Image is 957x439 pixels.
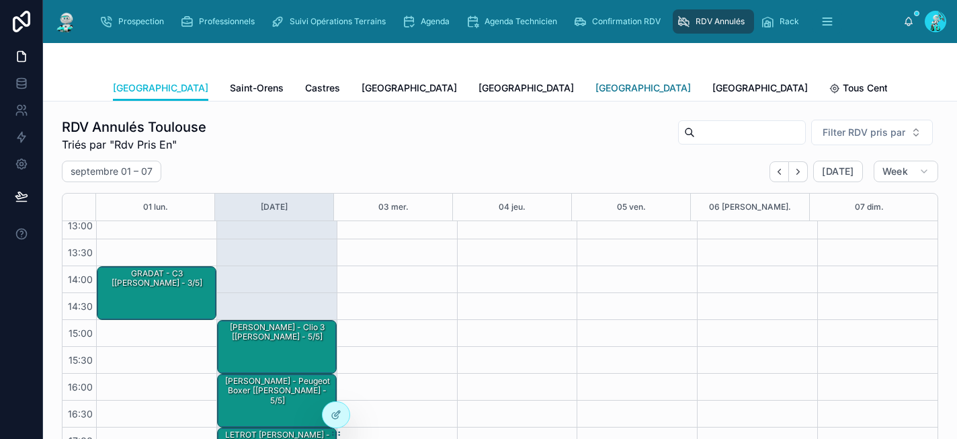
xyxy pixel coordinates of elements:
a: Tous Centres [829,76,902,103]
a: Professionnels [176,9,264,34]
span: Castres [305,81,340,95]
h1: RDV Annulés Toulouse [62,118,206,136]
a: Agenda Technicien [462,9,567,34]
a: [GEOGRAPHIC_DATA] [478,76,574,103]
button: Back [769,161,789,182]
div: [PERSON_NAME] - Peugeot boxer [[PERSON_NAME] - 5/5] [218,374,336,427]
span: Filter RDV pris par [823,126,905,139]
div: GRADAT - C3 [[PERSON_NAME] - 3/5] [97,267,216,319]
span: 16:00 [65,381,96,393]
span: Suivi Opérations Terrains [290,16,386,27]
button: 07 dim. [855,194,884,221]
span: Triés par "Rdv Pris En" [62,136,206,153]
a: Castres [305,76,340,103]
button: Next [789,161,808,182]
span: [GEOGRAPHIC_DATA] [712,81,808,95]
h2: septembre 01 – 07 [71,165,153,178]
span: [DATE] [822,165,854,177]
a: Rack [757,9,808,34]
div: GRADAT - C3 [[PERSON_NAME] - 3/5] [99,268,215,290]
div: [PERSON_NAME] - Peugeot boxer [[PERSON_NAME] - 5/5] [220,375,335,407]
span: 16:30 [65,408,96,420]
span: Rack [780,16,799,27]
a: [GEOGRAPHIC_DATA] [712,76,808,103]
span: RDV Annulés [696,16,745,27]
a: Saint-Orens [230,76,284,103]
button: Select Button [811,120,933,145]
a: [GEOGRAPHIC_DATA] [113,76,208,102]
span: 13:00 [65,220,96,231]
span: 13:30 [65,247,96,258]
span: [GEOGRAPHIC_DATA] [478,81,574,95]
span: Tous Centres [843,81,902,95]
button: 06 [PERSON_NAME]. [709,194,791,221]
button: 03 mer. [378,194,409,221]
span: 15:30 [65,354,96,366]
span: [GEOGRAPHIC_DATA] [113,81,208,95]
a: [GEOGRAPHIC_DATA] [362,76,457,103]
div: scrollable content [89,7,903,36]
img: App logo [54,11,78,32]
span: Week [882,165,908,177]
button: 04 jeu. [499,194,526,221]
a: Confirmation RDV [569,9,670,34]
button: 05 ven. [617,194,646,221]
div: [PERSON_NAME] - Clio 3 [[PERSON_NAME] - 5/5] [218,321,336,373]
span: [GEOGRAPHIC_DATA] [595,81,691,95]
div: [PERSON_NAME] - Clio 3 [[PERSON_NAME] - 5/5] [220,321,335,344]
span: [GEOGRAPHIC_DATA] [362,81,457,95]
span: Agenda [421,16,450,27]
a: [GEOGRAPHIC_DATA] [595,76,691,103]
a: Suivi Opérations Terrains [267,9,395,34]
span: Professionnels [199,16,255,27]
span: 14:00 [65,274,96,285]
a: Prospection [95,9,173,34]
button: Week [874,161,938,182]
a: Agenda [398,9,459,34]
button: [DATE] [261,194,288,221]
span: Confirmation RDV [592,16,661,27]
span: Saint-Orens [230,81,284,95]
span: Agenda Technicien [485,16,557,27]
button: 01 lun. [143,194,168,221]
button: [DATE] [813,161,862,182]
span: 14:30 [65,301,96,312]
span: 15:00 [65,327,96,339]
a: RDV Annulés [673,9,754,34]
span: Prospection [118,16,164,27]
